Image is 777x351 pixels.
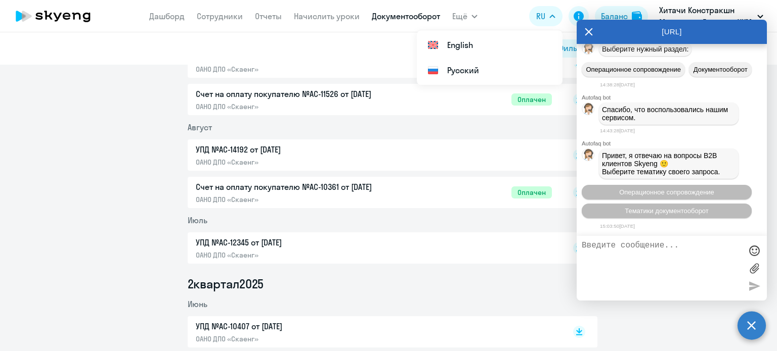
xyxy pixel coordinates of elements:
a: Сотрудники [197,11,243,21]
p: ОАНО ДПО «Скаенг» [196,195,408,204]
p: Счет на оплату покупателю №AC-11526 от [DATE] [196,88,408,100]
div: Autofaq bot [582,140,767,146]
span: RU [536,10,545,22]
button: Операционное сопровождение [582,62,685,77]
p: ОАНО ДПО «Скаенг» [196,102,408,111]
p: ОАНО ДПО «Скаенг» [196,250,408,260]
span: Тематики документооборот [625,207,709,215]
li: 2 квартал 2025 [188,276,597,292]
button: RU [529,6,563,26]
button: Ещё [452,6,478,26]
img: bot avatar [582,149,595,164]
div: Autofaq bot [582,94,767,101]
button: Хитачи Констракшн Машинери Евразия, ХКМ ЕВРАЗИЯ, ООО [654,4,768,28]
span: Документооборот [694,66,748,73]
p: УПД №AC-12345 от [DATE] [196,236,408,248]
a: Счет на оплату покупателю №AC-11526 от [DATE]ОАНО ДПО «Скаенг»Оплачен [196,88,552,111]
time: 15:03:50[DATE] [600,223,635,229]
span: Выберите нужный раздел: [602,45,688,53]
p: ОАНО ДПО «Скаенг» [196,334,408,343]
span: Операционное сопровождение [619,188,714,196]
span: Оплачен [511,93,552,106]
button: Балансbalance [595,6,648,26]
button: Тематики документооборот [582,204,752,218]
p: Счет на оплату покупателю №AC-10361 от [DATE] [196,181,408,193]
time: 14:43:28[DATE] [600,128,635,133]
div: Баланс [601,10,628,22]
a: Документооборот [372,11,440,21]
a: Начислить уроки [294,11,360,21]
span: Июнь [188,299,207,309]
a: Счет на оплату покупателю №AC-10361 от [DATE]ОАНО ДПО «Скаенг»Оплачен [196,181,552,204]
button: Операционное сопровождение [582,185,752,199]
label: Лимит 10 файлов [747,261,762,276]
img: bot avatar [582,103,595,118]
p: ОАНО ДПО «Скаенг» [196,158,408,167]
img: bot avatar [582,42,595,57]
button: Документооборот [689,62,752,77]
a: УПД №AC-12345 от [DATE]ОАНО ДПО «Скаенг» [196,236,552,260]
span: Спасибо, что воспользовались нашим сервисом. [602,106,730,122]
a: УПД №AC-14192 от [DATE]ОАНО ДПО «Скаенг» [196,143,552,167]
span: Привет, я отвечаю на вопросы B2B клиентов Skyeng 🙂 Выберите тематику своего запроса. [602,152,720,176]
a: Дашборд [149,11,185,21]
span: Операционное сопровождение [586,66,681,73]
p: ОАНО ДПО «Скаенг» [196,65,408,74]
a: УПД №AC-10407 от [DATE]ОАНО ДПО «Скаенг» [196,320,552,343]
time: 14:38:28[DATE] [600,82,635,87]
span: Ещё [452,10,467,22]
span: Оплачен [511,186,552,198]
span: Июль [188,215,207,225]
a: Отчеты [255,11,282,21]
button: Фильтр [538,39,593,58]
p: УПД №AC-14192 от [DATE] [196,143,408,156]
img: English [427,39,439,51]
p: Хитачи Констракшн Машинери Евразия, ХКМ ЕВРАЗИЯ, ООО [659,4,753,28]
img: Русский [427,64,439,76]
img: balance [632,11,642,21]
ul: Ещё [417,30,563,85]
p: УПД №AC-10407 от [DATE] [196,320,408,332]
span: Август [188,122,212,132]
div: Фильтр [558,42,585,54]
